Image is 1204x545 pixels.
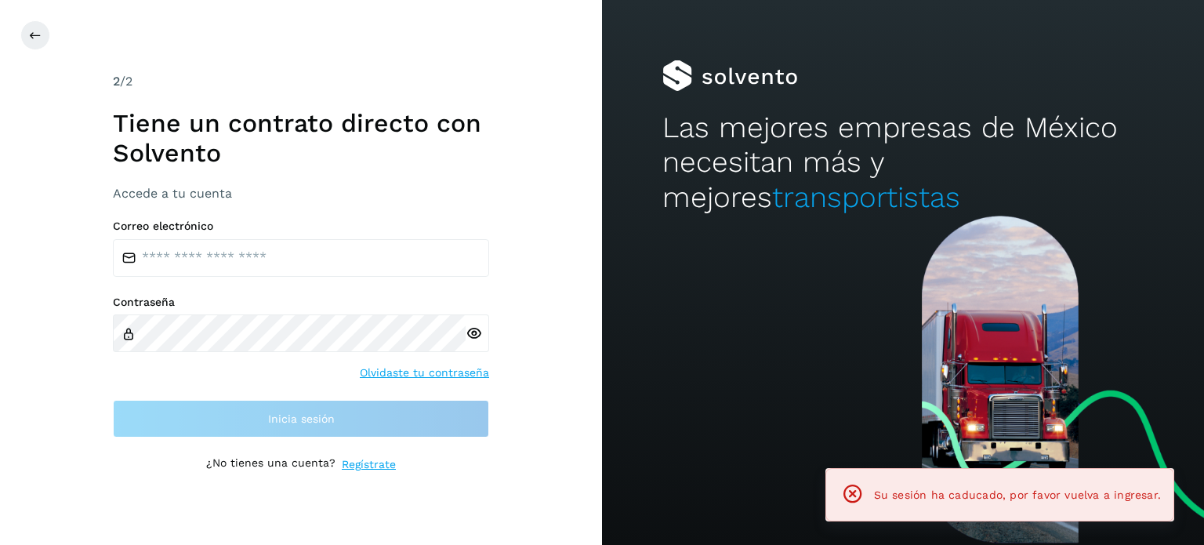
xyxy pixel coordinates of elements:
[113,186,489,201] h3: Accede a tu cuenta
[874,489,1161,501] span: Su sesión ha caducado, por favor vuelva a ingresar.
[113,72,489,91] div: /2
[113,108,489,169] h1: Tiene un contrato directo con Solvento
[113,220,489,233] label: Correo electrónico
[113,74,120,89] span: 2
[113,296,489,309] label: Contraseña
[772,180,960,214] span: transportistas
[268,413,335,424] span: Inicia sesión
[342,456,396,473] a: Regístrate
[206,456,335,473] p: ¿No tienes una cuenta?
[360,365,489,381] a: Olvidaste tu contraseña
[113,400,489,438] button: Inicia sesión
[662,111,1144,215] h2: Las mejores empresas de México necesitan más y mejores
